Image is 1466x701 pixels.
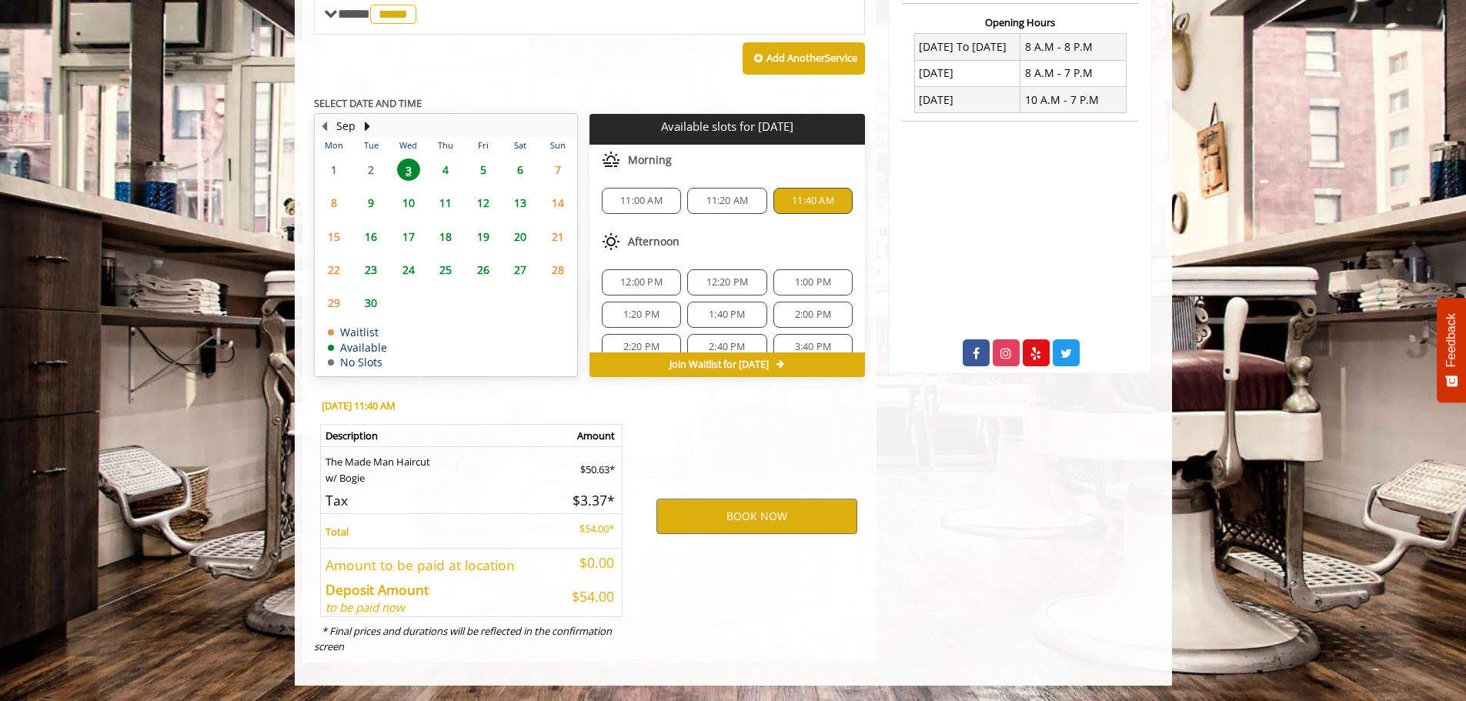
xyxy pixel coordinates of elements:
td: Select day21 [539,219,576,252]
th: Tue [352,138,389,153]
span: 25 [434,259,457,281]
td: Available [328,342,387,353]
span: 2:20 PM [623,341,660,353]
h3: Opening Hours [902,17,1138,28]
td: Select day18 [427,219,464,252]
span: 12:00 PM [620,276,663,289]
td: Select day17 [389,219,426,252]
span: 7 [546,159,569,181]
span: 4 [434,159,457,181]
td: Select day23 [352,253,389,286]
span: 24 [397,259,420,281]
h5: $54.00 [562,589,614,604]
td: Select day16 [352,219,389,252]
button: Previous Month [319,118,331,135]
td: Select day4 [427,153,464,186]
span: 12 [472,192,495,214]
div: 11:20 AM [687,188,766,214]
b: SELECT DATE AND TIME [314,96,422,110]
span: 2:40 PM [709,341,745,353]
span: 30 [359,292,382,314]
th: Sun [539,138,576,153]
td: Select day13 [502,186,539,219]
div: 1:40 PM [687,302,766,328]
span: 12:20 PM [706,276,749,289]
h5: Amount to be paid at location [326,558,550,572]
span: 27 [509,259,532,281]
span: 3 [397,159,420,181]
td: 8 A.M - 8 P.M [1020,34,1127,60]
span: 1:40 PM [709,309,745,321]
td: Select day30 [352,286,389,319]
button: BOOK NOW [656,499,857,534]
span: Morning [628,154,672,166]
div: 12:20 PM [687,269,766,295]
span: 1:20 PM [623,309,660,321]
span: 18 [434,225,457,248]
td: Select day20 [502,219,539,252]
b: Description [326,429,378,442]
span: 15 [322,225,346,248]
span: 1:00 PM [795,276,831,289]
span: Join Waitlist for [DATE] [670,359,769,371]
td: 8 A.M - 7 P.M [1020,60,1127,86]
div: 2:40 PM [687,334,766,360]
td: [DATE] [914,87,1020,113]
button: Next Month [362,118,374,135]
div: 3:40 PM [773,334,853,360]
span: Feedback [1444,313,1458,367]
p: Available slots for [DATE] [596,120,859,133]
th: Sat [502,138,539,153]
span: 21 [546,225,569,248]
td: Select day12 [464,186,501,219]
span: 6 [509,159,532,181]
div: 11:00 AM [602,188,681,214]
span: 28 [546,259,569,281]
div: 1:00 PM [773,269,853,295]
td: Select day22 [316,253,352,286]
td: Select day5 [464,153,501,186]
td: 10 A.M - 7 P.M [1020,87,1127,113]
span: 14 [546,192,569,214]
b: [DATE] 11:40 AM [322,399,396,412]
span: 8 [322,192,346,214]
h5: Tax [326,493,550,508]
div: 2:00 PM [773,302,853,328]
td: The Made Man Haircut w/ Bogie [320,446,557,486]
b: Add Another Service [766,51,857,65]
td: Select day28 [539,253,576,286]
span: Afternoon [628,235,680,248]
span: 13 [509,192,532,214]
b: Deposit Amount [326,580,429,599]
td: Select day15 [316,219,352,252]
span: 19 [472,225,495,248]
button: Feedback - Show survey [1437,298,1466,402]
td: Select day9 [352,186,389,219]
td: Select day29 [316,286,352,319]
div: 2:20 PM [602,334,681,360]
td: Select day19 [464,219,501,252]
h5: $3.37* [562,493,614,508]
b: Total [326,525,349,539]
td: Select day6 [502,153,539,186]
h5: $0.00 [562,556,614,570]
i: to be paid now [326,599,405,615]
td: Select day24 [389,253,426,286]
td: Select day26 [464,253,501,286]
td: Select day10 [389,186,426,219]
img: afternoon slots [602,232,620,251]
td: Select day3 [389,153,426,186]
div: 11:40 AM [773,188,853,214]
td: Waitlist [328,326,387,338]
th: Fri [464,138,501,153]
span: 23 [359,259,382,281]
td: [DATE] To [DATE] [914,34,1020,60]
span: 5 [472,159,495,181]
span: 10 [397,192,420,214]
span: 11 [434,192,457,214]
td: No Slots [328,356,387,368]
div: 12:00 PM [602,269,681,295]
span: 16 [359,225,382,248]
p: $54.00* [562,521,614,537]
